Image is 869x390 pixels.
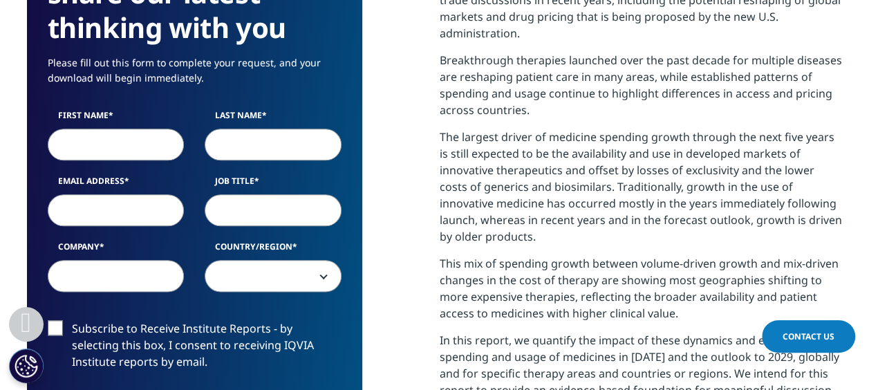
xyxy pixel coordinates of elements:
[440,255,843,332] p: This mix of spending growth between volume-driven growth and mix-driven changes in the cost of th...
[48,55,342,96] p: Please fill out this form to complete your request, and your download will begin immediately.
[440,52,843,129] p: Breakthrough therapies launched over the past decade for multiple diseases are reshaping patient ...
[48,109,185,129] label: First Name
[762,320,855,353] a: Contact Us
[48,175,185,194] label: Email Address
[440,129,843,255] p: The largest driver of medicine spending growth through the next five years is still expected to b...
[783,331,834,342] span: Contact Us
[48,241,185,260] label: Company
[48,320,342,378] label: Subscribe to Receive Institute Reports - by selecting this box, I consent to receiving IQVIA Inst...
[205,109,342,129] label: Last Name
[9,349,44,383] button: Cookies Settings
[205,241,342,260] label: Country/Region
[205,175,342,194] label: Job Title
